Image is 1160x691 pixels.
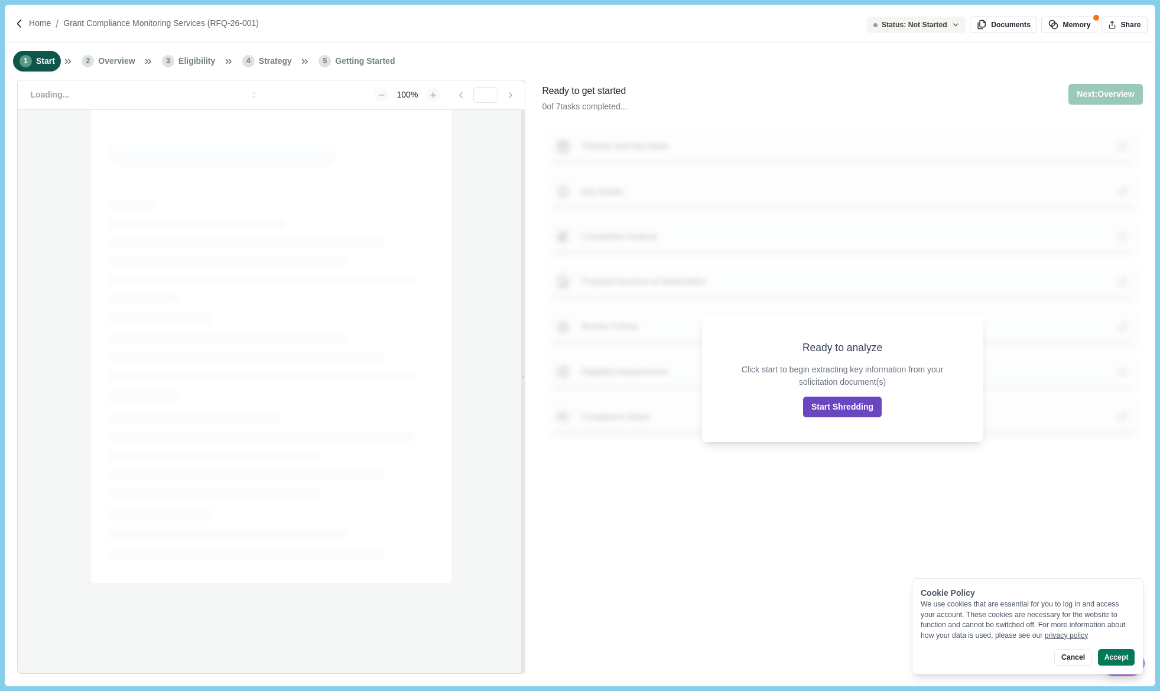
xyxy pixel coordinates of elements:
button: Go to next page [500,88,521,102]
a: Home [29,17,51,30]
p: 0 of 7 tasks completed... [542,100,627,113]
div: Loading... [30,90,245,100]
span: Getting Started [335,55,395,67]
span: 4 [242,55,255,67]
button: Cancel [1054,649,1091,666]
span: Eligibility [178,55,215,67]
a: privacy policy [1045,631,1088,640]
img: Forward slash icon [14,18,25,29]
button: Zoom out [375,88,389,102]
div: We use cookies that are essential for you to log in and access your account. These cookies are ne... [921,599,1135,641]
button: Accept [1098,649,1135,666]
button: Loading... [22,85,267,105]
div: 100% [391,89,424,101]
span: 5 [319,55,331,67]
img: Forward slash icon [51,18,63,29]
button: Zoom in [426,88,440,102]
span: Start [36,55,55,67]
span: 3 [162,55,174,67]
button: Next:Overview [1068,84,1142,105]
h2: Ready to analyze [802,340,882,355]
button: Start Shredding [803,397,882,417]
a: Grant Compliance Monitoring Services (RFQ-26-001) [63,17,259,30]
button: Go to previous page [450,88,471,102]
span: 2 [82,55,94,67]
span: Cookie Policy [921,588,975,598]
span: 1 [20,55,32,67]
div: Ready to get started [542,84,627,99]
span: Overview [98,55,135,67]
span: Strategy [259,55,292,67]
p: Click start to begin extracting key information from your solicitation document(s) [727,364,958,388]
